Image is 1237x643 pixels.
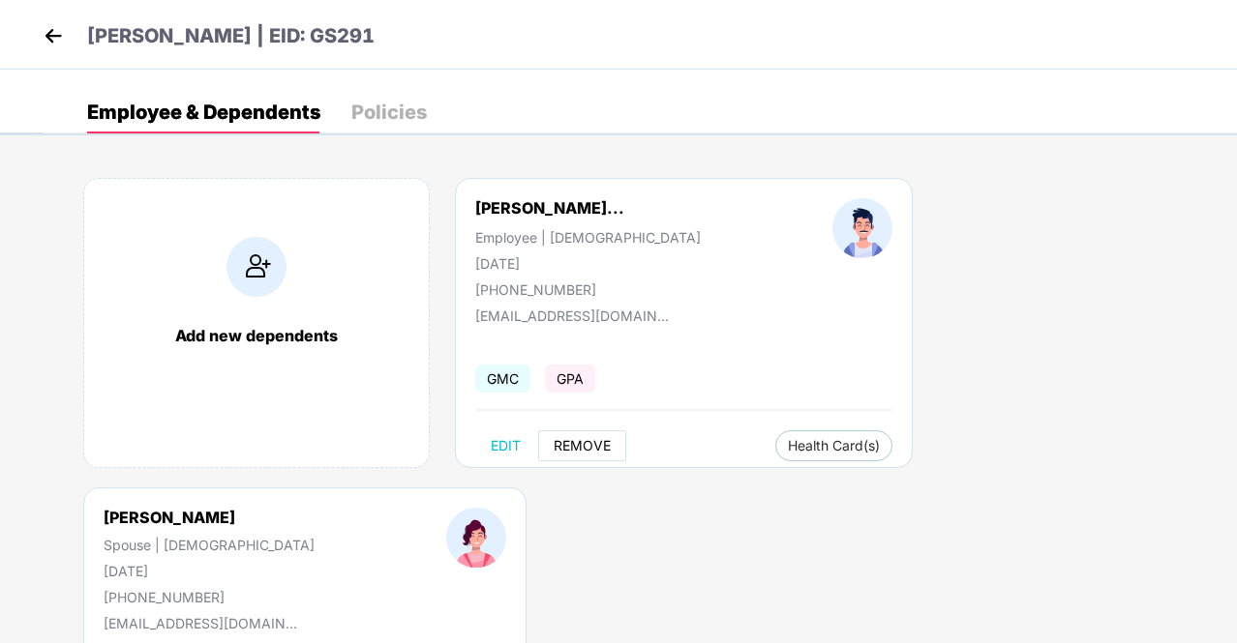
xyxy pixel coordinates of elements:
button: REMOVE [538,430,626,461]
div: [EMAIL_ADDRESS][DOMAIN_NAME] [104,615,297,631]
div: Employee & Dependents [87,102,320,122]
span: EDIT [491,438,521,453]
div: Policies [351,102,427,122]
img: profileImage [832,198,892,258]
div: [PHONE_NUMBER] [104,589,315,605]
img: back [39,21,68,50]
div: [PHONE_NUMBER] [475,281,701,298]
img: addIcon [226,237,287,297]
span: GMC [475,365,530,393]
div: Employee | [DEMOGRAPHIC_DATA] [475,229,701,246]
p: [PERSON_NAME] | EID: GS291 [87,21,375,51]
div: [PERSON_NAME]... [475,198,624,218]
div: [PERSON_NAME] [104,508,315,527]
div: [EMAIL_ADDRESS][DOMAIN_NAME] [475,307,669,324]
div: Spouse | [DEMOGRAPHIC_DATA] [104,537,315,553]
img: profileImage [446,508,506,568]
div: Add new dependents [104,326,409,345]
div: [DATE] [104,563,315,579]
span: Health Card(s) [788,441,880,451]
span: REMOVE [554,438,611,453]
button: EDIT [475,430,536,461]
span: GPA [545,365,595,393]
div: [DATE] [475,255,701,272]
button: Health Card(s) [775,430,892,461]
